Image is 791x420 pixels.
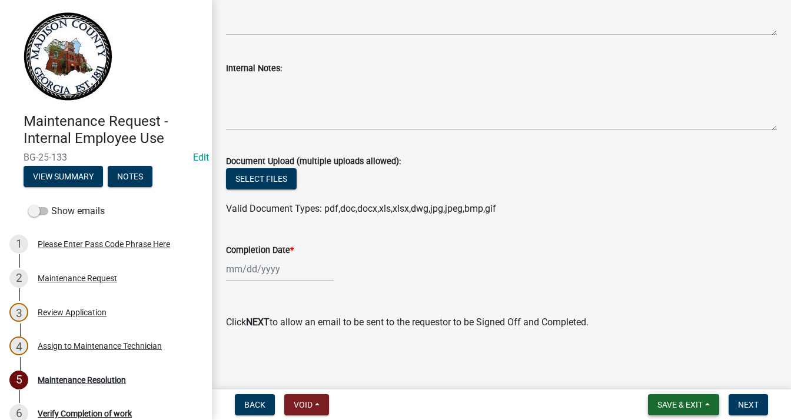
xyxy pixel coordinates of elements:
img: Madison County, Georgia [24,12,112,101]
span: Valid Document Types: pdf,doc,docx,xls,xlsx,dwg,jpg,jpeg,bmp,gif [226,203,496,214]
button: Save & Exit [648,394,719,415]
span: BG-25-133 [24,152,188,163]
h4: Maintenance Request - Internal Employee Use [24,113,202,147]
div: 4 [9,336,28,355]
button: Next [729,394,768,415]
button: Select files [226,168,297,189]
span: Back [244,400,265,409]
span: Save & Exit [657,400,703,409]
span: Void [294,400,313,409]
wm-modal-confirm: Edit Application Number [193,152,209,163]
label: Completion Date [226,246,294,255]
div: Maintenance Resolution [38,376,126,384]
div: 2 [9,269,28,288]
label: Document Upload (multiple uploads allowed): [226,158,401,166]
div: Maintenance Request [38,274,117,282]
div: 3 [9,303,28,322]
div: Please Enter Pass Code Phrase Here [38,240,170,248]
div: Assign to Maintenance Technician [38,342,162,350]
button: View Summary [24,166,103,187]
label: Show emails [28,204,105,218]
span: Next [738,400,759,409]
button: Void [284,394,329,415]
div: 5 [9,371,28,389]
wm-modal-confirm: Summary [24,172,103,182]
button: Back [235,394,275,415]
div: 1 [9,235,28,254]
div: Review Application [38,308,107,316]
input: mm/dd/yyyy [226,257,334,281]
div: Verify Completion of work [38,409,132,418]
button: Notes [108,166,152,187]
a: Edit [193,152,209,163]
p: Click to allow an email to be sent to the requestor to be Signed Off and Completed. [226,315,777,329]
strong: NEXT [246,316,270,328]
wm-modal-confirm: Notes [108,172,152,182]
label: Internal Notes: [226,65,282,73]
